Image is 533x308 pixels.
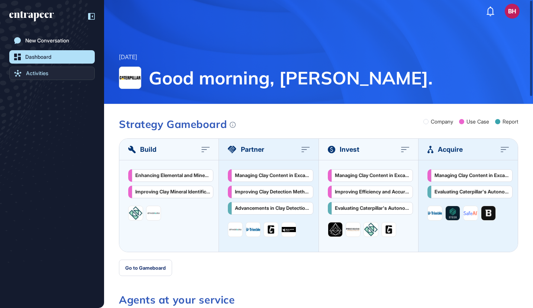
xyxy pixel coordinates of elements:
[119,52,137,62] div: [DATE]
[435,173,509,179] div: Managing Clay Content in Excavated Materials to Prevent Crusher Blockages in Mining Operations
[264,222,278,237] img: image
[135,189,210,195] div: Improving Clay Mineral Identification for Enhanced Efficiency in Porphyry Copper Exploration
[282,227,296,232] img: image
[9,50,95,64] a: Dashboard
[435,189,509,195] div: Evaluating Caterpillar's Autonomy Investments: Strategies for Future Success
[346,222,360,237] img: image
[25,38,69,44] div: New Conversation
[382,222,396,237] img: image
[119,67,141,89] img: Caterpillar-logo
[119,119,236,129] div: Strategy Gameboard
[25,54,51,60] div: Dashboard
[241,144,264,154] span: Partner
[140,144,156,154] span: Build
[235,173,310,179] div: Managing Clay Content in Excavated Materials to Prevent Crusher Blockages in Mining Operations
[9,34,95,47] a: New Conversation
[149,67,518,89] span: Good morning, [PERSON_NAME].
[505,4,520,19] button: BH
[481,206,495,220] img: image
[228,222,242,237] img: image
[335,173,410,179] div: Managing Clay Content in Excavated Materials to Prevent Crusher Blockages in Mining Operations
[146,206,161,220] img: image
[246,228,260,231] img: image
[135,173,210,179] div: Enhancing Elemental and Mineral Analysis in Mining and Manufacturing Industries
[328,222,342,237] img: image
[335,189,410,195] div: Improving Efficiency and Accuracy in Mineral Exploration Techniques
[463,206,478,220] img: image
[119,295,518,305] h3: Agents at your service
[119,260,172,276] button: Go to Gameboard
[129,206,143,220] img: image
[364,222,378,237] img: image
[446,206,460,220] img: image
[340,144,359,154] span: Invest
[9,11,54,22] div: entrapeer-logo
[431,119,453,124] div: Company
[235,205,310,211] div: Advancements in Clay Detection Methods for Mining Efficiency
[503,119,518,124] div: Report
[438,144,463,154] span: Acquire
[466,119,489,124] div: Use Case
[9,67,95,80] a: Activities
[235,189,310,195] div: Improving Clay Detection Methods to Enhance Mining Operations and Reduce Maintenance Costs
[428,211,442,215] img: image
[335,205,410,211] div: Evaluating Caterpillar's Autonomy Investments: Strategies for Future Success
[26,70,48,76] div: Activities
